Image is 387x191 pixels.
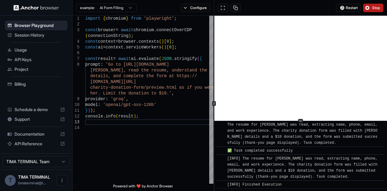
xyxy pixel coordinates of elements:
span: const [85,39,98,44]
span: . [136,56,138,61]
span: [PERSON_NAME], read the resume, understand the [90,68,207,73]
span: API Reference [15,141,58,147]
span: const [85,28,98,32]
div: API Reference [5,139,67,149]
div: 3 [73,27,80,33]
span: ; [174,45,177,50]
span: charity-donation-form/preview.html as if you were [90,85,215,90]
span: ai [131,56,136,61]
span: ✅ Task completed successfully [227,149,293,153]
span: ) [134,114,136,119]
span: ​ [220,182,223,188]
div: 1 [73,16,80,21]
span: stringify [174,56,197,61]
span: timaterminal@thetima.com [18,181,46,185]
span: = [116,39,118,44]
div: 10 [73,102,80,108]
span: : [106,97,108,101]
span: prompt [85,62,100,67]
div: 13 [73,119,80,125]
span: Documentation [15,131,58,137]
span: import [85,16,100,21]
span: result [98,56,113,61]
div: 12 [73,114,80,119]
span: ) [161,39,164,44]
button: Open in full screen [218,4,228,12]
span: Session History [15,32,65,38]
span: Usage [15,47,65,53]
span: her. Limit the donation to $10.' [90,91,172,96]
span: from [131,16,141,21]
span: ) [88,108,90,113]
img: Anchor Logo [14,5,59,11]
span: . [172,56,174,61]
span: ; [172,39,174,44]
span: ; [93,108,95,113]
span: ai [98,45,103,50]
span: evaluate [138,56,159,61]
span: ( [85,33,88,38]
div: 11 [73,108,80,114]
span: = [116,28,118,32]
button: Copy session ID [230,4,241,12]
span: , [126,97,128,101]
span: 'openai/gpt-oss-120b' [103,102,156,107]
span: . [123,45,126,50]
div: Usage [5,45,67,55]
div: Browser Playground [5,21,67,30]
span: console [85,114,103,119]
span: [ [167,45,169,50]
span: : [98,102,100,107]
div: 4 [73,39,80,44]
span: Support [15,116,58,122]
span: await [118,56,131,61]
div: Support [5,114,67,124]
span: { [200,56,202,61]
span: Powered with ❤️ by Anchor Browser [113,184,173,191]
button: Open menu [57,175,67,186]
button: Stop [363,4,383,12]
span: ​ [220,156,223,162]
span: connectionString [88,33,128,38]
span: ( [197,56,200,61]
span: connectOverCDP [156,28,192,32]
span: result [118,114,133,119]
span: ] [169,39,171,44]
span: Browser Playground [15,22,65,28]
span: chromium [106,16,126,21]
span: Stop [372,5,381,10]
span: Project [15,66,65,72]
button: Configure [181,4,210,12]
span: details, and complete the form at https:// [90,74,197,78]
div: Billing [5,79,67,89]
div: 6 [73,50,80,56]
span: Restart [346,5,358,10]
span: 'Go to [URL][DOMAIN_NAME] [106,62,169,67]
span: example: [80,5,95,10]
span: provider [85,97,106,101]
span: const [85,56,98,61]
div: Project [5,64,67,74]
span: = [103,45,106,50]
span: 0 [169,45,171,50]
span: JSON [161,56,172,61]
span: ; [131,33,133,38]
span: browser [118,39,136,44]
span: 0 [167,39,169,44]
div: 5 [73,44,80,50]
span: ; [136,114,138,119]
span: } [126,16,128,21]
div: Session History [5,30,67,40]
span: Billing [15,81,65,87]
span: ( [159,56,161,61]
span: { [103,16,106,21]
span: ( [161,45,164,50]
div: Schedule a demo [5,105,67,114]
span: ] [172,45,174,50]
div: Documentation [5,129,67,139]
span: ( [116,114,118,119]
span: . [103,114,106,119]
span: ( [159,39,161,44]
span: ; [174,16,177,21]
span: serviceWorkers [126,45,161,50]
